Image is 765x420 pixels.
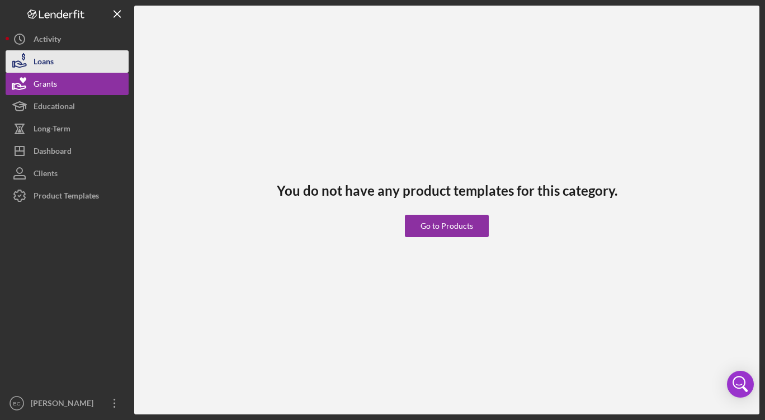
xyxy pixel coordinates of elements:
button: EC[PERSON_NAME] [6,392,129,414]
div: Activity [34,28,61,53]
div: Dashboard [34,140,72,165]
button: Clients [6,162,129,185]
h3: You do not have any product templates for this category. [277,183,617,199]
a: Go to Products [405,198,489,237]
button: Loans [6,50,129,73]
div: Go to Products [421,215,473,237]
div: Educational [34,95,75,120]
button: Long-Term [6,117,129,140]
button: Educational [6,95,129,117]
button: Product Templates [6,185,129,207]
button: Go to Products [405,215,489,237]
text: EC [13,400,20,407]
div: Long-Term [34,117,70,143]
div: Clients [34,162,58,187]
button: Activity [6,28,129,50]
div: Product Templates [34,185,99,210]
button: Grants [6,73,129,95]
div: Grants [34,73,57,98]
div: Open Intercom Messenger [727,371,754,398]
div: [PERSON_NAME] [28,392,101,417]
button: Dashboard [6,140,129,162]
div: Loans [34,50,54,75]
